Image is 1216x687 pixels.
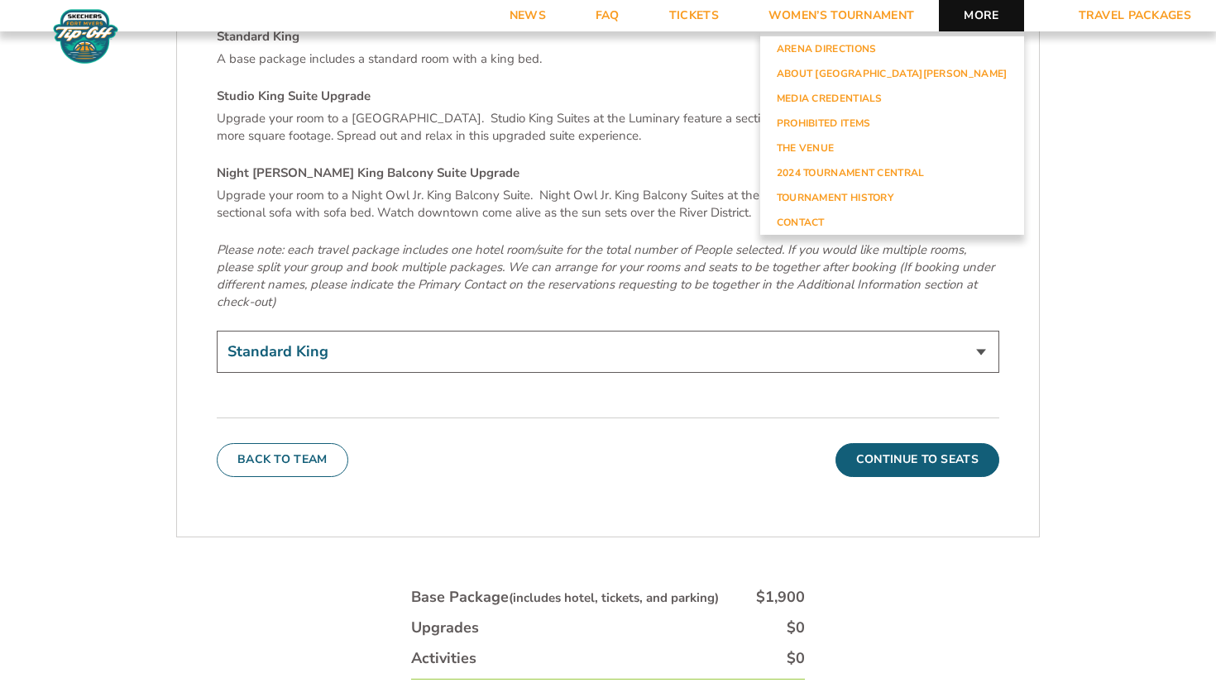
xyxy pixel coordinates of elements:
[217,165,999,182] h4: Night [PERSON_NAME] King Balcony Suite Upgrade
[509,589,719,606] small: (includes hotel, tickets, and parking)
[760,86,1024,111] a: Media Credentials
[760,61,1024,86] a: About [GEOGRAPHIC_DATA][PERSON_NAME]
[411,587,719,608] div: Base Package
[217,443,348,476] button: Back To Team
[411,648,476,669] div: Activities
[760,210,1024,235] a: Contact
[756,587,805,608] div: $1,900
[50,8,122,64] img: Fort Myers Tip-Off
[760,36,1024,61] a: Arena Directions
[217,241,994,310] em: Please note: each travel package includes one hotel room/suite for the total number of People sel...
[217,28,999,45] h4: Standard King
[760,136,1024,160] a: The Venue
[411,618,479,638] div: Upgrades
[217,187,999,222] p: Upgrade your room to a Night Owl Jr. King Balcony Suite. Night Owl Jr. King Balcony Suites at the...
[760,185,1024,210] a: Tournament History
[217,50,999,68] p: A base package includes a standard room with a king bed.
[217,110,999,145] p: Upgrade your room to a [GEOGRAPHIC_DATA]. Studio King Suites at the Luminary feature a sectional ...
[787,618,805,638] div: $0
[217,88,999,105] h4: Studio King Suite Upgrade
[787,648,805,669] div: $0
[760,111,1024,136] a: Prohibited Items
[835,443,999,476] button: Continue To Seats
[760,160,1024,185] a: 2024 Tournament Central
